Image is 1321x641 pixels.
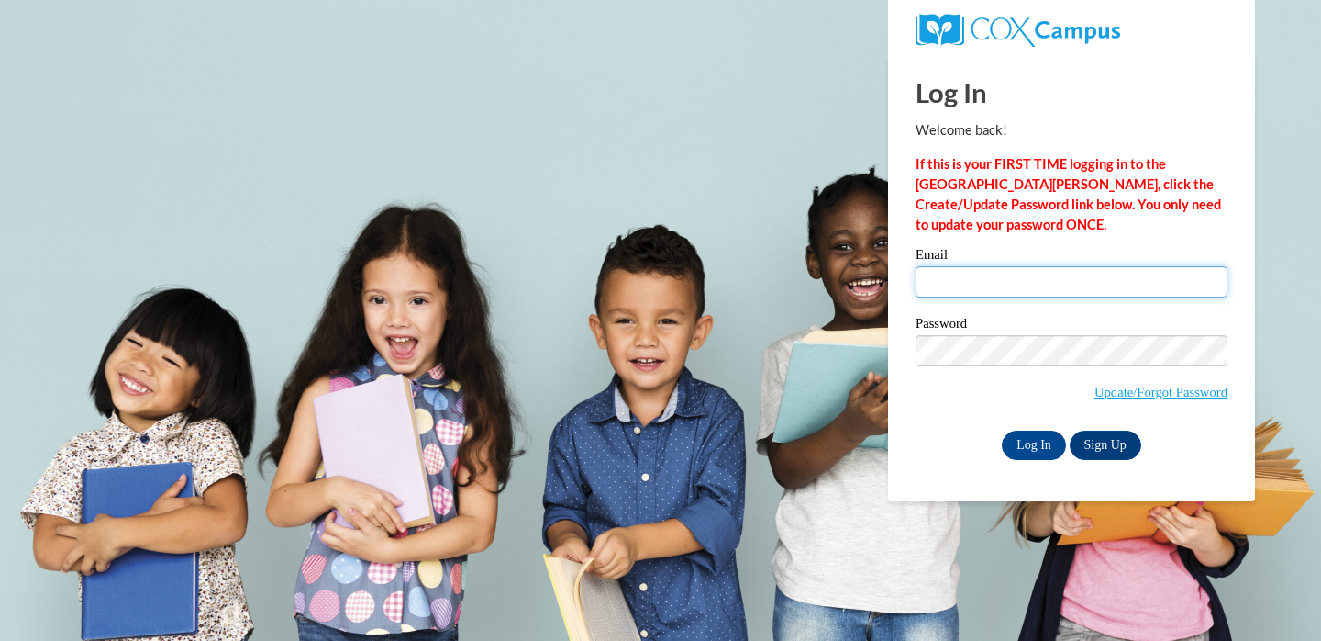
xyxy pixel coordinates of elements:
[916,156,1221,232] strong: If this is your FIRST TIME logging in to the [GEOGRAPHIC_DATA][PERSON_NAME], click the Create/Upd...
[1094,385,1227,399] a: Update/Forgot Password
[916,120,1227,141] p: Welcome back!
[1070,431,1141,460] a: Sign Up
[1002,431,1066,460] input: Log In
[916,73,1227,111] h1: Log In
[916,317,1227,335] label: Password
[916,14,1120,47] img: COX Campus
[916,21,1120,37] a: COX Campus
[916,248,1227,266] label: Email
